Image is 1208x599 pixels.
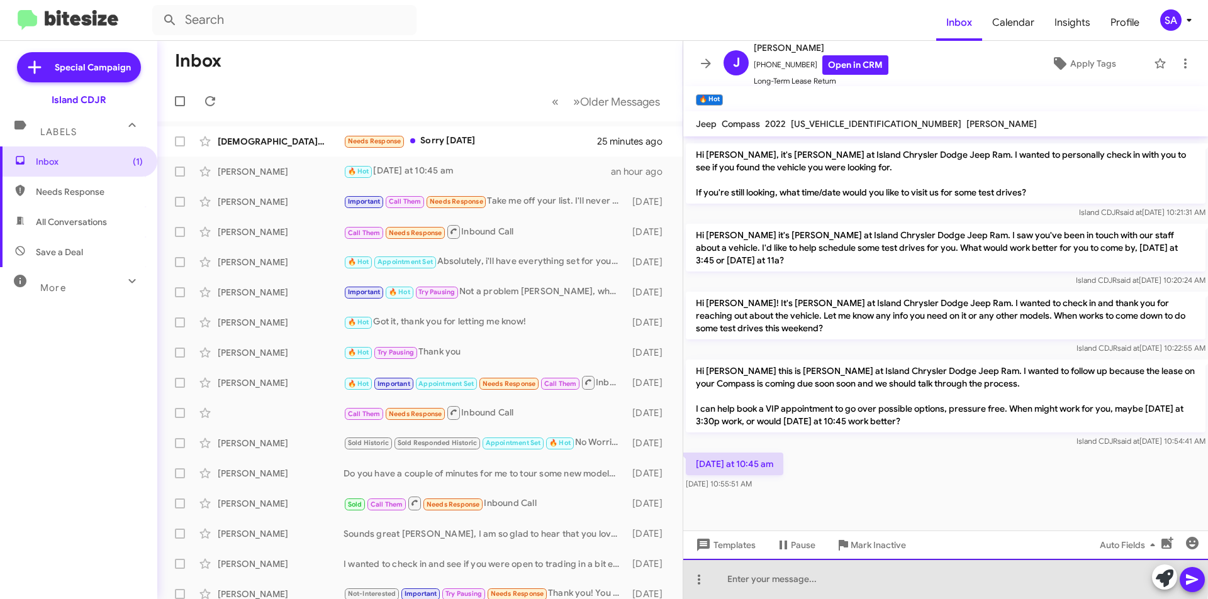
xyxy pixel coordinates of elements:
span: Important [377,380,410,388]
div: [DATE] [626,407,673,419]
span: Inbox [36,155,143,168]
button: Templates [683,534,766,556]
div: Inbound Call [344,495,626,511]
div: [DATE] [626,527,673,540]
div: [DATE] [626,226,673,238]
span: [PHONE_NUMBER] [754,55,888,75]
div: Inbound Call [344,375,626,390]
div: No Worries, I will make sure to have everything ready by the time they arrive! Safe travels! [344,436,626,450]
button: Next [566,89,668,114]
nav: Page navigation example [545,89,668,114]
span: Try Pausing [445,590,482,598]
div: [DATE] at 10:45 am [344,164,611,179]
span: Labels [40,126,77,138]
span: Jeep [696,118,717,129]
span: Important [348,288,381,296]
div: [PERSON_NAME] [218,527,344,540]
span: Appointment Set [486,439,541,447]
span: [DATE] 10:55:51 AM [686,479,752,488]
div: [DATE] [626,256,673,268]
span: Compass [722,118,760,129]
span: Sold Historic [348,439,389,447]
div: [PERSON_NAME] [218,165,344,178]
div: [PERSON_NAME] [218,316,344,329]
span: Call Them [348,229,381,237]
span: Needs Response [491,590,544,598]
div: Sorry [DATE] [344,134,597,148]
div: [DATE] [626,316,673,329]
div: I wanted to check in and see if you were open to trading in a bit early! [344,558,626,570]
span: Appointment Set [418,380,474,388]
p: Hi [PERSON_NAME], it's [PERSON_NAME] at Island Chrysler Dodge Jeep Ram. I wanted to personally ch... [686,143,1205,204]
div: an hour ago [611,165,673,178]
span: 🔥 Hot [348,348,369,356]
div: Absolutely, i'll have everything set for your visit with us! Our address is [STREET_ADDRESS]! See... [344,255,626,269]
div: Got it, thank you for letting me know! [344,315,626,329]
div: Island CDJR [52,94,106,106]
div: [PERSON_NAME] [218,497,344,510]
span: 🔥 Hot [348,258,369,266]
span: Call Them [544,380,577,388]
span: Needs Response [348,137,401,145]
span: [US_VEHICLE_IDENTIFICATION_NUMBER] [791,118,961,129]
span: J [733,53,740,73]
div: SA [1160,9,1182,31]
p: Hi [PERSON_NAME]! It's [PERSON_NAME] at Island Chrysler Dodge Jeep Ram. I wanted to check in and ... [686,292,1205,339]
span: said at [1117,343,1139,353]
span: Save a Deal [36,246,83,258]
div: Sounds great [PERSON_NAME], I am so glad to hear that you love it! If you would like, we could co... [344,527,626,540]
span: 🔥 Hot [348,167,369,175]
button: SA [1149,9,1194,31]
span: Needs Response [483,380,536,388]
span: Island CDJR [DATE] 10:21:31 AM [1079,207,1205,217]
span: Needs Response [389,410,442,418]
div: Take me off your list. I'll never come by to have someone waste my time. If you want to provide a... [344,194,626,209]
span: Call Them [389,197,422,206]
span: 🔥 Hot [348,380,369,388]
span: Long-Term Lease Return [754,75,888,87]
span: 2022 [765,118,786,129]
div: [PERSON_NAME] [218,558,344,570]
small: 🔥 Hot [696,94,723,106]
span: Templates [693,534,756,556]
span: Call Them [371,500,403,508]
span: Sold [348,500,362,508]
span: More [40,282,66,294]
div: [PERSON_NAME] [218,195,344,208]
div: [PERSON_NAME] [218,286,344,299]
span: Island CDJR [DATE] 10:20:24 AM [1076,275,1205,285]
span: Needs Response [389,229,442,237]
div: [PERSON_NAME] [218,437,344,449]
span: Needs Response [36,185,143,198]
button: Auto Fields [1090,534,1170,556]
span: Island CDJR [DATE] 10:54:41 AM [1077,436,1205,446]
a: Special Campaign [17,52,141,82]
span: All Conversations [36,216,107,228]
span: [PERSON_NAME] [966,118,1037,129]
p: Hi [PERSON_NAME] this is [PERSON_NAME] at Island Chrysler Dodge Jeep Ram. I wanted to follow up b... [686,360,1205,432]
a: Inbox [936,4,982,41]
button: Mark Inactive [825,534,916,556]
span: Pause [791,534,815,556]
span: 🔥 Hot [348,318,369,326]
span: Important [405,590,437,598]
button: Previous [544,89,566,114]
div: [PERSON_NAME] [218,226,344,238]
div: 25 minutes ago [597,135,673,148]
a: Open in CRM [822,55,888,75]
h1: Inbox [175,51,221,71]
div: [DATE] [626,346,673,359]
span: Special Campaign [55,61,131,74]
span: « [552,94,559,109]
div: [PERSON_NAME] [218,256,344,268]
span: (1) [133,155,143,168]
a: Insights [1044,4,1100,41]
span: said at [1120,207,1142,217]
span: Try Pausing [377,348,414,356]
button: Pause [766,534,825,556]
button: Apply Tags [1019,52,1148,75]
span: Profile [1100,4,1149,41]
span: Important [348,197,381,206]
div: Not a problem [PERSON_NAME], whatever time might work for you feel free to reach out! [344,285,626,299]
